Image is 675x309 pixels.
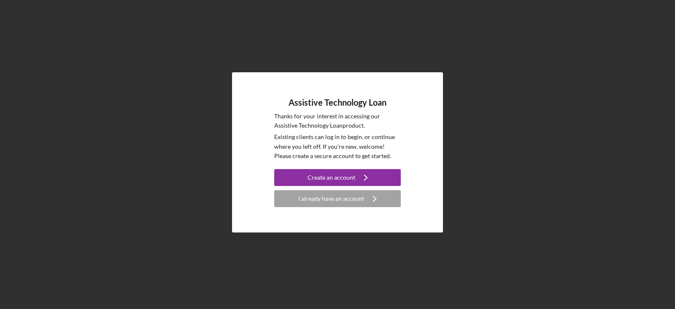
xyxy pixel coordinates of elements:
p: Thanks for your interest in accessing our Assistive Technology Loan product. [274,112,401,131]
button: Create an account [274,169,401,186]
a: Create an account [274,169,401,188]
div: I already have an account [298,190,364,207]
h4: Assistive Technology Loan [289,98,386,107]
button: I already have an account [274,190,401,207]
p: Existing clients can log in to begin, or continue where you left off. If you're new, welcome! Ple... [274,132,401,161]
div: Create an account [308,169,355,186]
